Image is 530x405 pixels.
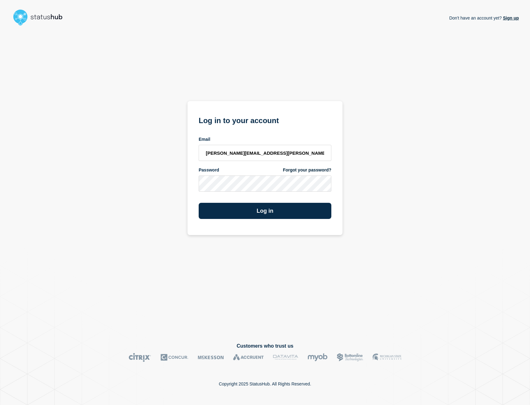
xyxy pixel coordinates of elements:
input: email input [199,145,331,161]
span: Email [199,136,210,142]
input: password input [199,176,331,192]
p: Copyright 2025 StatusHub. All Rights Reserved. [219,381,311,386]
a: Sign up [502,16,519,20]
button: Log in [199,203,331,219]
h1: Log in to your account [199,114,331,126]
p: Don't have an account yet? [449,11,519,25]
h2: Customers who trust us [11,343,519,349]
img: myob logo [307,353,328,362]
a: Forgot your password? [283,167,331,173]
img: DataVita logo [273,353,298,362]
img: StatusHub logo [11,7,70,27]
img: Concur logo [161,353,188,362]
img: Bottomline logo [337,353,363,362]
img: MSU logo [373,353,401,362]
img: Citrix logo [129,353,151,362]
img: McKesson logo [198,353,224,362]
img: Accruent logo [233,353,264,362]
span: Password [199,167,219,173]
